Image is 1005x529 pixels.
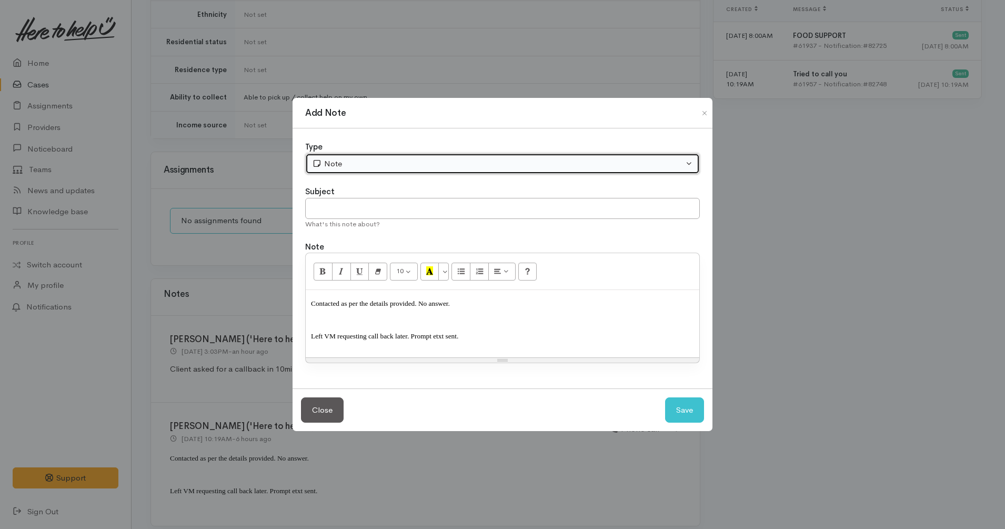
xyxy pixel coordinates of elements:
button: Close [696,107,713,119]
label: Subject [305,186,335,198]
button: Underline (CTRL+U) [350,263,369,281]
button: Unordered list (CTRL+SHIFT+NUM7) [451,263,470,281]
button: Font Size [390,263,418,281]
button: Recent Color [420,263,439,281]
span: Contacted as per the details provided. No answer. [311,300,450,307]
button: Italic (CTRL+I) [332,263,351,281]
button: Close [301,397,344,423]
span: Left VM requesting call back later. Prompt etxt sent. [311,332,458,340]
button: Remove Font Style (CTRL+\) [368,263,387,281]
span: 10 [396,266,404,275]
button: Bold (CTRL+B) [314,263,333,281]
label: Note [305,241,324,253]
button: Paragraph [488,263,516,281]
button: Note [305,153,700,175]
div: Note [312,158,684,170]
button: Help [518,263,537,281]
div: Resize [306,358,699,363]
h1: Add Note [305,106,346,120]
label: Type [305,141,323,153]
button: Save [665,397,704,423]
button: More Color [438,263,449,281]
button: Ordered list (CTRL+SHIFT+NUM8) [470,263,489,281]
div: What's this note about? [305,219,700,229]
